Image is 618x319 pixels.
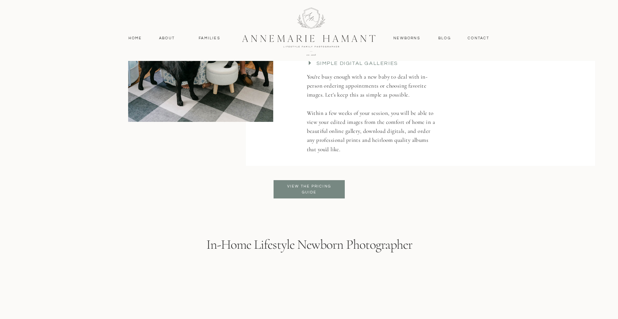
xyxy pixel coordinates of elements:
[282,183,336,195] a: View the pricing Guide
[307,72,438,155] p: You're busy enough with a new baby to deal with in-person ordering appointments or choosing favor...
[464,35,493,41] a: contact
[198,236,421,279] h2: In-Home Lifestyle Newborn Photographer
[195,35,225,41] a: Families
[391,35,423,41] a: Newborns
[125,35,145,41] a: Home
[437,35,453,41] a: Blog
[157,35,177,41] a: About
